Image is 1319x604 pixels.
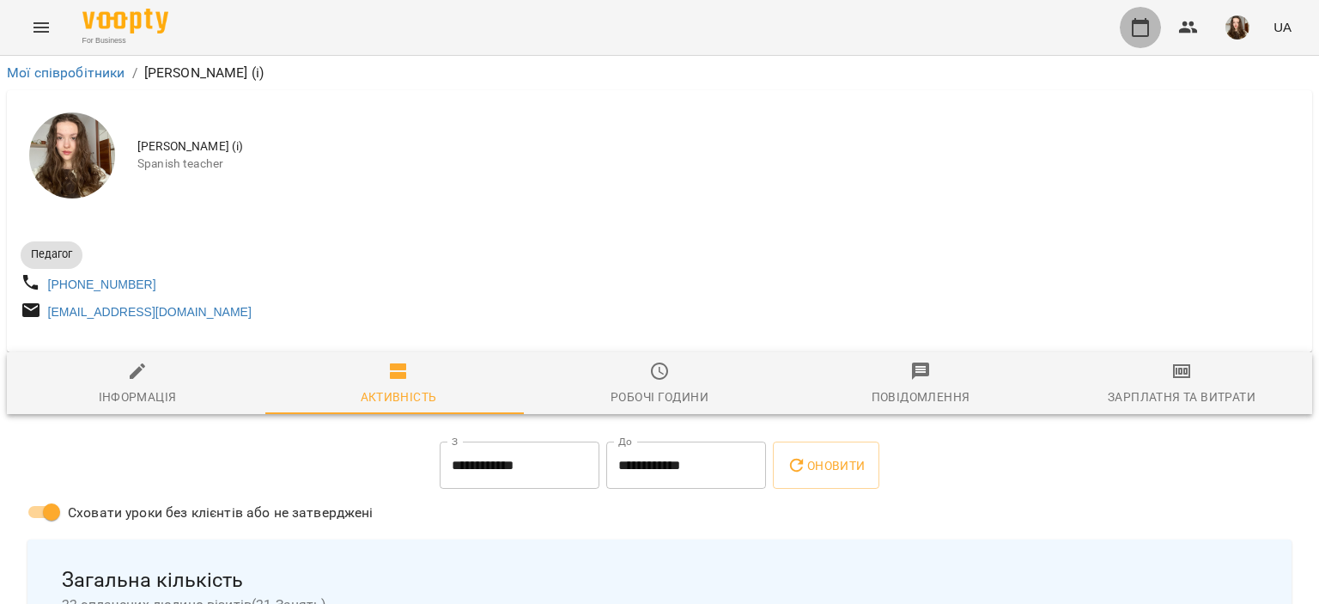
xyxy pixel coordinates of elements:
[787,455,865,476] span: Оновити
[21,247,82,262] span: Педагог
[7,64,125,81] a: Мої співробітники
[82,35,168,46] span: For Business
[21,7,62,48] button: Menu
[62,567,1257,594] span: Загальна кількість
[1273,18,1292,36] span: UA
[611,387,708,407] div: Робочі години
[29,113,115,198] img: Гайдукевич Анна (і)
[1267,11,1298,43] button: UA
[1108,387,1255,407] div: Зарплатня та Витрати
[137,156,1298,173] span: Spanish teacher
[82,9,168,34] img: Voopty Logo
[48,305,252,319] a: [EMAIL_ADDRESS][DOMAIN_NAME]
[68,503,374,523] span: Сховати уроки без клієнтів або не затверджені
[48,278,156,291] a: [PHONE_NUMBER]
[773,442,878,490] button: Оновити
[99,387,177,407] div: Інформація
[144,63,264,83] p: [PERSON_NAME] (і)
[1225,15,1249,40] img: f828951e34a2a7ae30fa923eeeaf7e77.jpg
[132,63,137,83] li: /
[137,138,1298,156] span: [PERSON_NAME] (і)
[361,387,437,407] div: Активність
[872,387,970,407] div: Повідомлення
[7,63,1312,83] nav: breadcrumb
